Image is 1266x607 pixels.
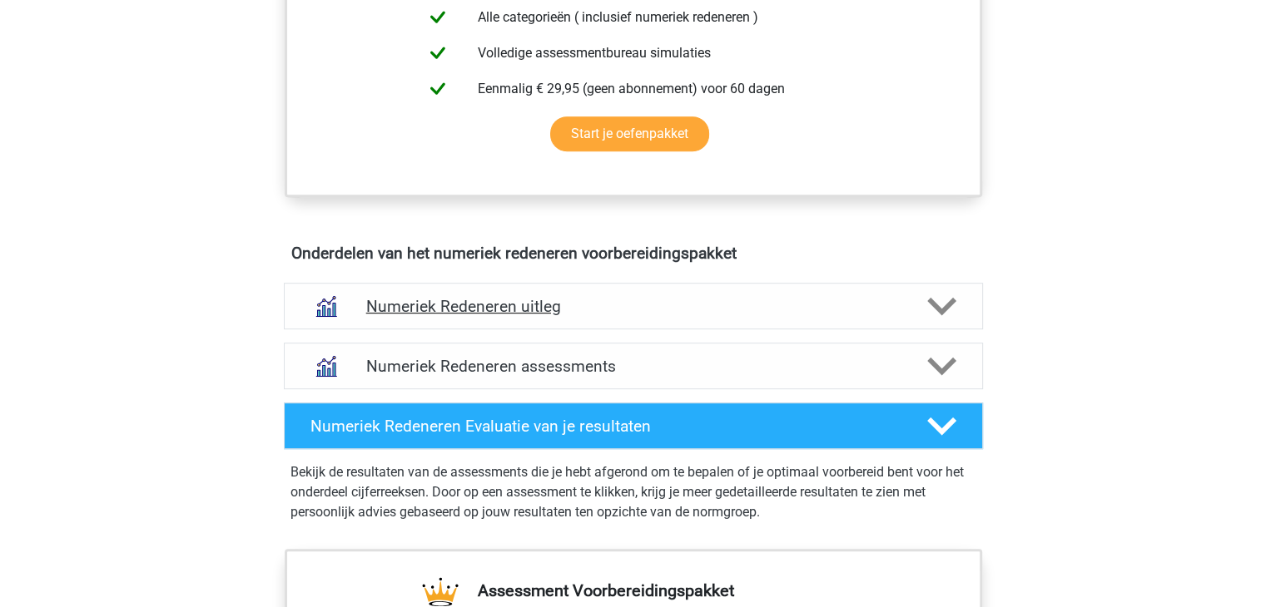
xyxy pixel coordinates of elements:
[277,343,990,389] a: assessments Numeriek Redeneren assessments
[291,244,976,263] h4: Onderdelen van het numeriek redeneren voorbereidingspakket
[366,297,901,316] h4: Numeriek Redeneren uitleg
[277,402,990,449] a: Numeriek Redeneren Evaluatie van je resultaten
[277,283,990,329] a: uitleg Numeriek Redeneren uitleg
[305,345,347,387] img: numeriek redeneren assessments
[550,116,709,151] a: Start je oefenpakket
[305,285,347,328] img: numeriek redeneren uitleg
[366,357,901,376] h4: Numeriek Redeneren assessments
[290,462,976,522] p: Bekijk de resultaten van de assessments die je hebt afgerond om te bepalen of je optimaal voorber...
[310,417,901,436] h4: Numeriek Redeneren Evaluatie van je resultaten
